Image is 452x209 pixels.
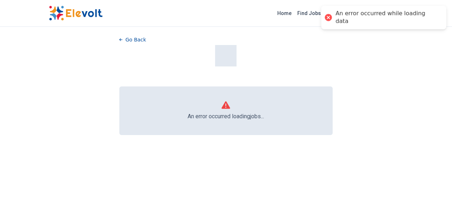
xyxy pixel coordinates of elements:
a: Find Jobs [294,8,324,19]
img: Elevolt [49,6,103,21]
div: An error occurred while loading data [336,10,439,25]
a: Home [274,8,294,19]
p: An error occurred loading jobs ... [188,112,264,121]
button: Go Back [119,34,146,45]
